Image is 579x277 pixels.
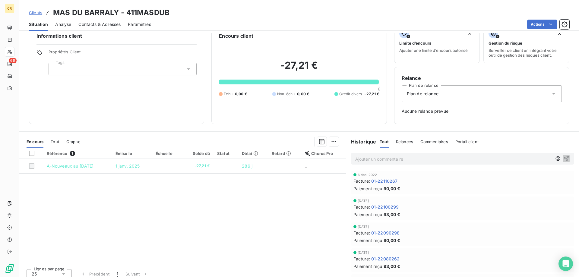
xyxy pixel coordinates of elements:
span: 90,00 € [384,237,400,244]
span: Ajouter une limite d’encours autorisé [399,48,468,53]
div: Statut [217,151,235,156]
span: 286 j [242,163,252,168]
span: _ [305,163,307,168]
span: 6 déc. 2022 [358,173,377,177]
span: 01-22090298 [371,230,400,236]
span: 01-22100299 [371,204,399,210]
div: Solde dû [186,151,210,156]
h6: Relance [402,74,562,82]
a: Clients [29,10,42,16]
h2: -27,21 € [219,59,379,77]
div: Référence [47,151,108,156]
span: -27,21 € [186,163,210,169]
div: Retard [272,151,298,156]
span: Facture : [353,256,370,262]
span: 0 [378,87,380,91]
span: Paiement reçu [353,185,382,192]
span: Tout [51,139,59,144]
span: 01-22110267 [371,178,398,184]
button: Limite d’encoursAjouter une limite d’encours autorisé [394,25,480,63]
h6: Encours client [219,32,253,39]
span: Facture : [353,178,370,184]
span: Limite d’encours [399,41,431,46]
button: Gestion du risqueSurveiller ce client en intégrant votre outil de gestion des risques client. [483,25,569,63]
div: Échue le [156,151,179,156]
span: En cours [27,139,43,144]
span: Paiement reçu [353,211,382,218]
span: 1 [117,271,118,277]
input: Ajouter une valeur [54,66,59,72]
span: Non-échu [277,91,295,97]
span: 90,00 € [384,185,400,192]
span: Tout [380,139,389,144]
span: Aucune relance prévue [402,108,562,114]
span: Clients [29,10,42,15]
span: 93,00 € [384,263,400,269]
span: Facture : [353,204,370,210]
span: Paiement reçu [353,263,382,269]
span: Analyse [55,21,71,27]
span: 25 [32,271,37,277]
span: 0,00 € [235,91,247,97]
button: Actions [527,20,557,29]
h6: Informations client [36,32,197,39]
h6: Historique [346,138,376,145]
span: Plan de relance [407,91,438,97]
span: [DATE] [358,199,369,203]
span: Commentaires [420,139,448,144]
span: Portail client [455,139,479,144]
div: Délai [242,151,264,156]
span: 93,00 € [384,211,400,218]
span: [DATE] [358,225,369,228]
span: Propriétés Client [49,49,197,58]
img: Logo LeanPay [5,264,14,273]
span: Crédit divers [339,91,362,97]
div: Émise le [115,151,148,156]
span: [DATE] [358,251,369,254]
span: Relances [396,139,413,144]
span: Paramètres [128,21,151,27]
span: 66 [9,58,17,63]
span: A-Nouveaux au [DATE] [47,163,94,168]
div: Chorus Pro [305,151,342,156]
span: Facture : [353,230,370,236]
span: Contacts & Adresses [78,21,121,27]
span: 1 janv. 2025 [115,163,140,168]
span: Paiement reçu [353,237,382,244]
span: Situation [29,21,48,27]
span: Graphe [66,139,81,144]
span: 01-22080262 [371,256,400,262]
h3: MAS DU BARRALY - 411MASDUB [53,7,169,18]
span: -27,21 € [364,91,379,97]
span: 1 [70,151,75,156]
span: Gestion du risque [489,41,522,46]
span: Échu [224,91,233,97]
span: 0,00 € [297,91,309,97]
div: Open Intercom Messenger [558,257,573,271]
div: CR [5,4,14,13]
span: Surveiller ce client en intégrant votre outil de gestion des risques client. [489,48,564,58]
